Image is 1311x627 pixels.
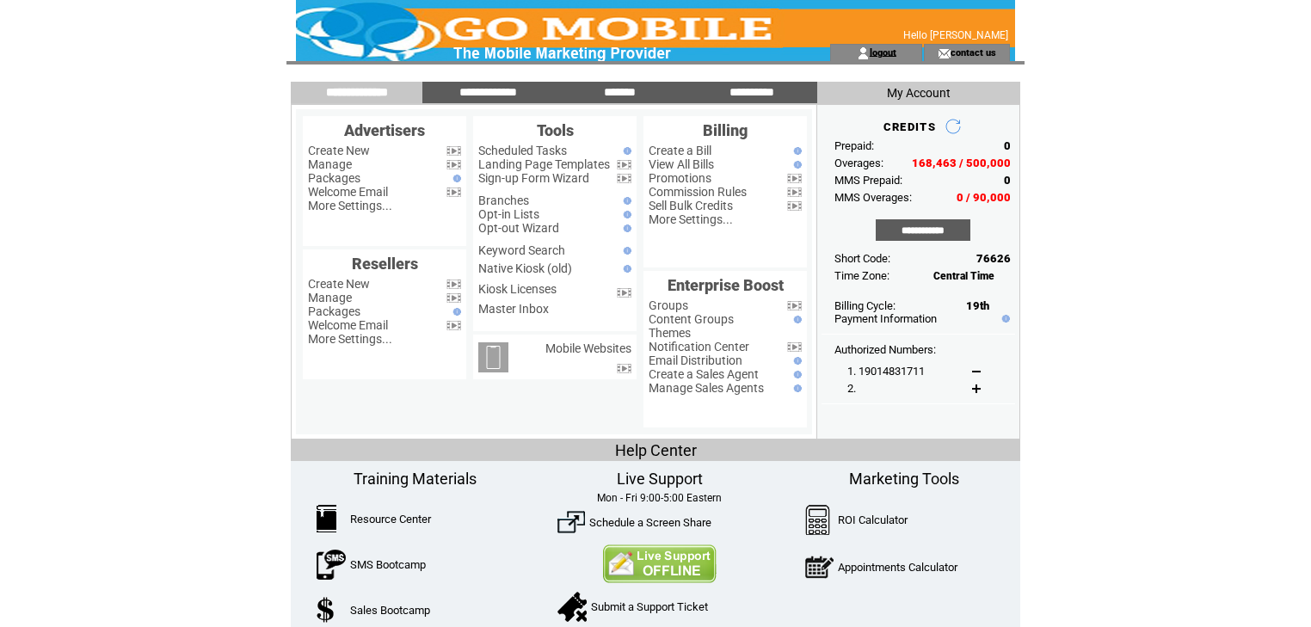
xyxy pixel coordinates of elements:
[617,160,631,169] img: video.png
[834,312,937,325] a: Payment Information
[834,299,896,312] span: Billing Cycle:
[787,187,802,197] img: video.png
[602,544,717,583] img: Contact Us
[838,513,908,526] a: ROI Calculator
[903,29,1008,41] span: Hello [PERSON_NAME]
[308,318,388,332] a: Welcome Email
[790,371,802,378] img: help.gif
[617,470,703,488] span: Live Support
[615,441,697,459] span: Help Center
[446,280,461,289] img: video.png
[838,561,957,574] a: Appointments Calculator
[649,312,734,326] a: Content Groups
[1004,139,1011,152] span: 0
[308,199,392,212] a: More Settings...
[619,265,631,273] img: help.gif
[847,382,856,395] span: 2.
[834,269,889,282] span: Time Zone:
[308,277,370,291] a: Create New
[344,121,425,139] span: Advertisers
[938,46,951,60] img: contact_us_icon.gif
[308,171,360,185] a: Packages
[933,270,994,282] span: Central Time
[478,171,589,185] a: Sign-up Form Wizard
[317,505,336,532] img: ResourceCenter.png
[649,326,691,340] a: Themes
[446,293,461,303] img: video.png
[317,550,346,580] img: SMSBootcamp.png
[619,147,631,155] img: help.gif
[870,46,896,58] a: logout
[449,175,461,182] img: help.gif
[834,157,883,169] span: Overages:
[805,552,834,582] img: AppointmentCalc.png
[883,120,936,133] span: CREDITS
[617,174,631,183] img: video.png
[545,341,631,355] a: Mobile Websites
[478,207,539,221] a: Opt-in Lists
[834,139,874,152] span: Prepaid:
[834,174,902,187] span: MMS Prepaid:
[649,185,747,199] a: Commission Rules
[350,513,431,526] a: Resource Center
[354,470,477,488] span: Training Materials
[998,315,1010,323] img: help.gif
[537,121,574,139] span: Tools
[703,121,748,139] span: Billing
[591,600,708,613] a: Submit a Support Ticket
[649,199,733,212] a: Sell Bulk Credits
[649,212,733,226] a: More Settings...
[834,191,912,204] span: MMS Overages:
[834,252,890,265] span: Short Code:
[787,342,802,352] img: video.png
[317,597,336,623] img: SalesBootcamp.png
[478,194,529,207] a: Branches
[446,160,461,169] img: video.png
[649,367,759,381] a: Create a Sales Agent
[790,357,802,365] img: help.gif
[478,282,557,296] a: Kiosk Licenses
[478,261,572,275] a: Native Kiosk (old)
[597,492,722,504] span: Mon - Fri 9:00-5:00 Eastern
[478,144,567,157] a: Scheduled Tasks
[887,86,951,100] span: My Account
[649,171,711,185] a: Promotions
[849,470,959,488] span: Marketing Tools
[668,276,784,294] span: Enterprise Boost
[557,508,585,536] img: ScreenShare.png
[966,299,989,312] span: 19th
[857,46,870,60] img: account_icon.gif
[957,191,1011,204] span: 0 / 90,000
[619,197,631,205] img: help.gif
[805,505,831,535] img: Calculator.png
[834,343,936,356] span: Authorized Numbers:
[589,516,711,529] a: Schedule a Screen Share
[649,298,688,312] a: Groups
[478,221,559,235] a: Opt-out Wizard
[478,243,565,257] a: Keyword Search
[787,174,802,183] img: video.png
[790,147,802,155] img: help.gif
[649,157,714,171] a: View All Bills
[478,302,549,316] a: Master Inbox
[308,291,352,304] a: Manage
[308,157,352,171] a: Manage
[557,592,587,622] img: SupportTicket.png
[619,211,631,218] img: help.gif
[976,252,1011,265] span: 76626
[790,161,802,169] img: help.gif
[446,146,461,156] img: video.png
[308,144,370,157] a: Create New
[617,364,631,373] img: video.png
[350,558,426,571] a: SMS Bootcamp
[478,157,610,171] a: Landing Page Templates
[619,224,631,232] img: help.gif
[308,185,388,199] a: Welcome Email
[649,144,711,157] a: Create a Bill
[790,316,802,323] img: help.gif
[787,301,802,310] img: video.png
[449,308,461,316] img: help.gif
[446,321,461,330] img: video.png
[352,255,418,273] span: Resellers
[308,304,360,318] a: Packages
